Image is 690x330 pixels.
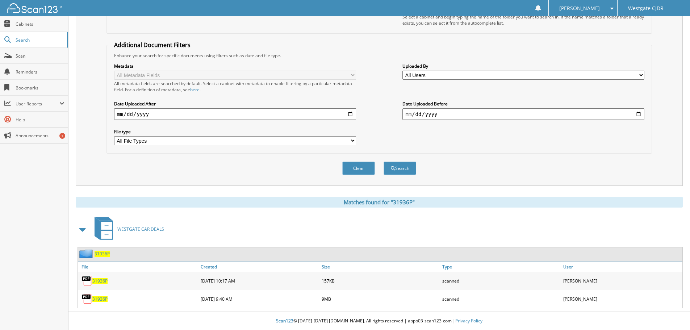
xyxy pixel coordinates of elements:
a: Type [440,262,561,272]
button: Search [384,162,416,175]
a: WESTGATE CAR DEALS [90,215,164,243]
span: Scan [16,53,64,59]
a: 31936P [92,278,108,284]
div: 1 [59,133,65,139]
div: 9MB [320,292,441,306]
div: Enhance your search for specific documents using filters such as date and file type. [110,53,648,59]
div: Select a cabinet and begin typing the name of the folder you want to search in. If the name match... [402,14,644,26]
img: PDF.png [81,293,92,304]
div: [DATE] 10:17 AM [199,273,320,288]
span: Westgate CJDR [628,6,664,11]
span: Bookmarks [16,85,64,91]
div: Matches found for "31936P" [76,197,683,208]
a: Size [320,262,441,272]
input: end [402,108,644,120]
span: Help [16,117,64,123]
div: [DATE] 9:40 AM [199,292,320,306]
span: Scan123 [276,318,293,324]
span: Cabinets [16,21,64,27]
img: scan123-logo-white.svg [7,3,62,13]
span: User Reports [16,101,59,107]
a: here [190,87,200,93]
label: Uploaded By [402,63,644,69]
div: All metadata fields are searched by default. Select a cabinet with metadata to enable filtering b... [114,80,356,93]
legend: Additional Document Filters [110,41,194,49]
a: File [78,262,199,272]
input: start [114,108,356,120]
label: Date Uploaded Before [402,101,644,107]
label: File type [114,129,356,135]
span: WESTGATE CAR DEALS [117,226,164,232]
img: folder2.png [79,249,95,258]
div: scanned [440,292,561,306]
a: 31936P [92,296,108,302]
label: Date Uploaded After [114,101,356,107]
img: PDF.png [81,275,92,286]
span: Reminders [16,69,64,75]
span: [PERSON_NAME] [559,6,600,11]
div: 157KB [320,273,441,288]
span: Announcements [16,133,64,139]
div: [PERSON_NAME] [561,292,682,306]
span: Search [16,37,63,43]
a: User [561,262,682,272]
div: © [DATE]-[DATE] [DOMAIN_NAME]. All rights reserved | appb03-scan123-com | [68,312,690,330]
div: scanned [440,273,561,288]
a: 31936P [95,251,110,257]
a: Created [199,262,320,272]
button: Clear [342,162,375,175]
label: Metadata [114,63,356,69]
a: Privacy Policy [455,318,482,324]
div: [PERSON_NAME] [561,273,682,288]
